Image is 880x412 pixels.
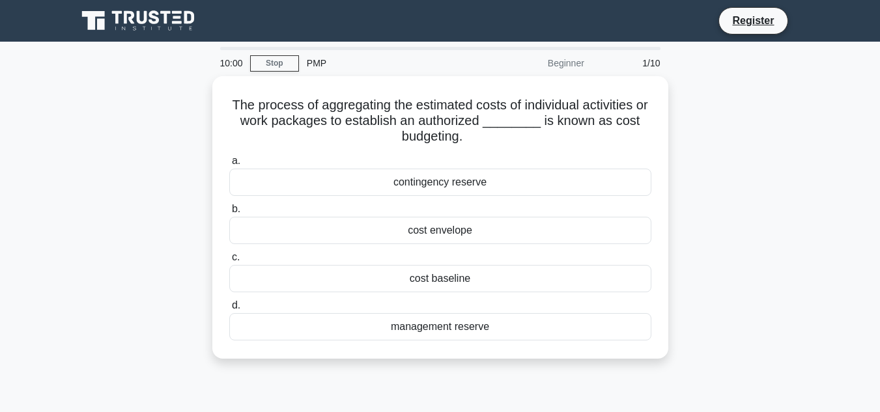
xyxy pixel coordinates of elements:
[478,50,592,76] div: Beginner
[592,50,668,76] div: 1/10
[299,50,478,76] div: PMP
[232,299,240,310] span: d.
[212,50,250,76] div: 10:00
[250,55,299,72] a: Stop
[228,97,653,145] h5: The process of aggregating the estimated costs of individual activities or work packages to estab...
[229,169,651,196] div: contingency reserve
[229,217,651,244] div: cost envelope
[232,251,240,262] span: c.
[724,12,782,29] a: Register
[232,155,240,166] span: a.
[229,313,651,340] div: management reserve
[229,265,651,292] div: cost baseline
[232,203,240,214] span: b.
